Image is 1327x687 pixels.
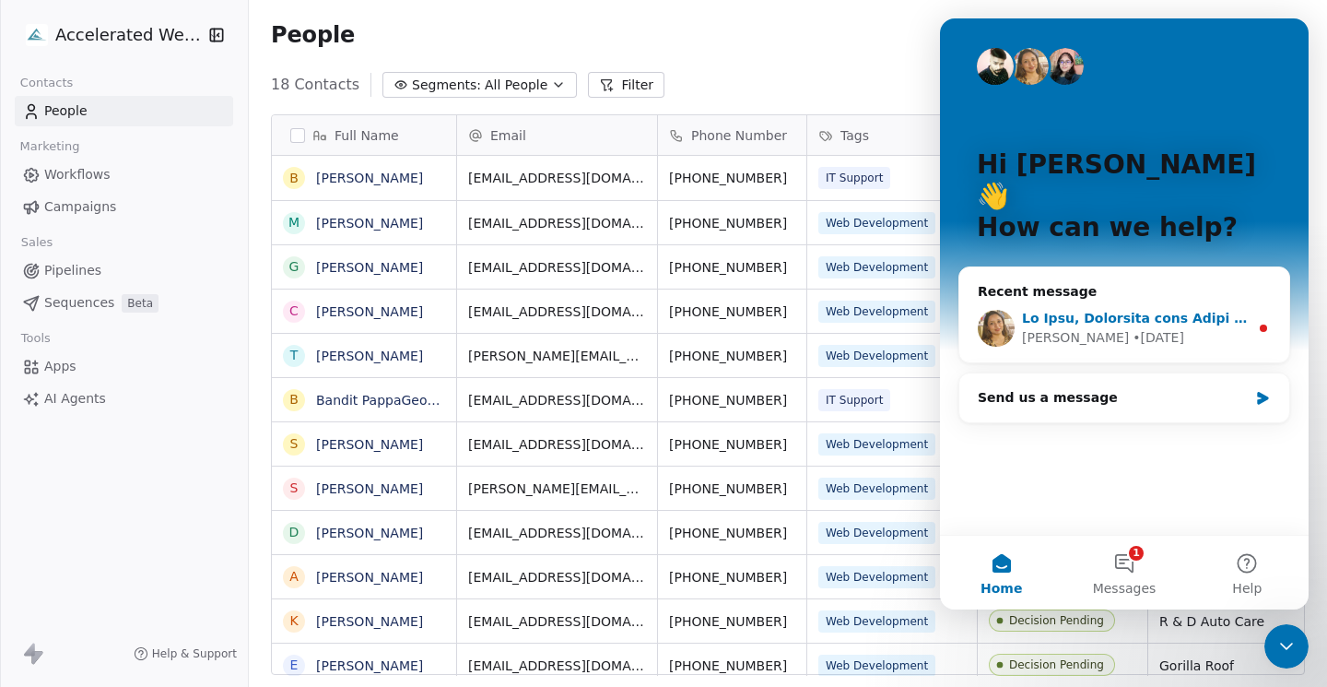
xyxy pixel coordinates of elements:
div: Domain Overview [70,109,165,121]
span: Phone Number [691,126,787,145]
span: Apps [44,357,76,376]
span: Web Development [818,610,935,633]
span: Tools [13,325,58,352]
span: Web Development [818,212,935,234]
a: [PERSON_NAME] [316,216,423,231]
img: logo_orange.svg [29,30,44,44]
span: Marketing [12,133,88,160]
div: D [289,523,299,542]
span: Web Development [818,566,935,588]
span: R & D Auto Care [1159,612,1307,631]
a: Help & Support [134,646,237,661]
span: People [271,21,355,49]
a: [PERSON_NAME] [316,437,423,452]
a: [PERSON_NAME] [316,526,423,540]
span: [PHONE_NUMBER] [669,258,795,277]
span: [PHONE_NUMBER] [669,347,795,365]
div: Phone Number [658,115,806,155]
div: S [290,434,299,454]
span: Web Development [818,433,935,456]
a: SequencesBeta [15,288,233,318]
span: [PHONE_NUMBER] [669,435,795,454]
img: Accelerated-Websites-Logo.png [26,24,48,46]
span: IT Support [818,167,890,189]
a: Apps [15,351,233,382]
a: [PERSON_NAME] [316,481,423,496]
a: People [15,96,233,126]
span: [EMAIL_ADDRESS][DOMAIN_NAME] [468,391,646,409]
div: M [288,213,299,232]
span: Sales [13,229,61,256]
span: Web Development [818,256,935,278]
span: [PHONE_NUMBER] [669,568,795,586]
div: Keywords by Traffic [204,109,311,121]
span: Pipelines [44,261,101,280]
span: [PHONE_NUMBER] [669,657,795,675]
span: Web Development [818,345,935,367]
img: tab_domain_overview_orange.svg [50,107,65,122]
div: B [289,390,299,409]
div: Decision Pending [1009,614,1104,627]
button: Filter [588,72,664,98]
div: Email [457,115,657,155]
span: [PHONE_NUMBER] [669,480,795,498]
span: Segments: [412,76,481,95]
span: [EMAIL_ADDRESS][DOMAIN_NAME] [468,169,646,187]
span: Tags [840,126,869,145]
span: [EMAIL_ADDRESS][DOMAIN_NAME] [468,435,646,454]
div: Domain: [DOMAIN_NAME] [48,48,203,63]
span: Sequences [44,293,114,313]
span: People [44,101,88,121]
span: Contacts [12,69,81,97]
span: IT Support [818,389,890,411]
span: [EMAIL_ADDRESS][DOMAIN_NAME] [468,214,646,232]
span: Web Development [818,478,935,500]
span: AI Agents [44,389,106,409]
div: E [290,656,299,675]
span: All People [485,76,547,95]
span: Campaigns [44,197,116,217]
a: Campaigns [15,192,233,222]
span: [PERSON_NAME][EMAIL_ADDRESS][DOMAIN_NAME] [468,480,646,498]
div: B [289,169,299,188]
span: [PHONE_NUMBER] [669,612,795,631]
a: [PERSON_NAME] [316,171,423,185]
span: [PHONE_NUMBER] [669,302,795,321]
img: website_grey.svg [29,48,44,63]
div: Decision Pending [1009,658,1104,671]
span: 18 Contacts [271,74,359,96]
span: [EMAIL_ADDRESS][DOMAIN_NAME] [468,302,646,321]
div: K [289,611,298,631]
span: [EMAIL_ADDRESS][DOMAIN_NAME] [468,524,646,542]
span: [PERSON_NAME][EMAIL_ADDRESS][DOMAIN_NAME] [468,347,646,365]
span: [PHONE_NUMBER] [669,214,795,232]
div: G [289,257,299,277]
span: [PHONE_NUMBER] [669,524,795,542]
div: A [289,567,299,586]
a: [PERSON_NAME] [316,304,423,319]
span: Workflows [44,165,111,184]
span: Web Development [818,301,935,323]
span: Accelerated Websites [55,23,204,47]
a: Workflows [15,160,233,190]
span: [EMAIL_ADDRESS][DOMAIN_NAME] [468,657,646,675]
a: Bandit PappaGeorgio [316,393,452,408]
span: Full Name [335,126,399,145]
span: [PHONE_NUMBER] [669,391,795,409]
a: [PERSON_NAME] [316,658,423,673]
a: [PERSON_NAME] [316,570,423,585]
iframe: Intercom live chat [940,18,1309,610]
div: Tags [807,115,977,155]
div: v 4.0.25 [52,30,90,44]
div: C [289,302,299,321]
